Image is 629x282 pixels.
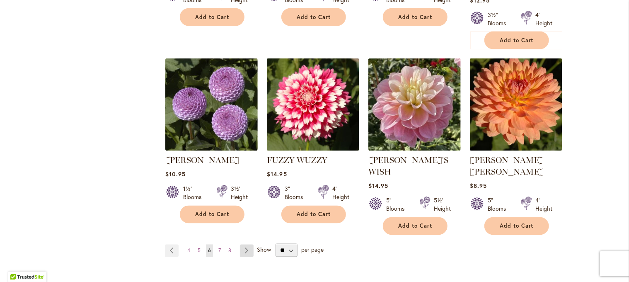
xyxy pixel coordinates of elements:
span: 5 [198,248,201,254]
button: Add to Cart [484,32,549,49]
div: 4' Height [535,197,552,213]
span: per page [301,246,324,254]
div: 5½' Height [434,197,451,213]
a: [PERSON_NAME] [165,156,239,165]
div: 3½" Blooms [488,11,511,27]
img: FRANK HOLMES [165,58,258,151]
span: $14.95 [368,182,388,190]
img: Gabbie's Wish [368,58,461,151]
a: Gabbie's Wish [368,145,461,153]
a: [PERSON_NAME] [PERSON_NAME] [470,156,544,177]
span: $14.95 [267,170,287,178]
a: FUZZY WUZZY [267,156,327,165]
button: Add to Cart [180,206,244,224]
button: Add to Cart [281,8,346,26]
span: 4 [187,248,190,254]
img: FUZZY WUZZY [267,58,359,151]
div: 1½" Blooms [183,185,206,202]
img: GABRIELLE MARIE [470,58,562,151]
span: Add to Cart [195,14,229,21]
span: $10.95 [165,170,185,178]
span: $8.95 [470,182,487,190]
a: [PERSON_NAME]'S WISH [368,156,448,177]
span: 7 [218,248,221,254]
div: 3" Blooms [285,185,308,202]
a: 7 [216,245,223,257]
div: 3½' Height [231,185,248,202]
iframe: Launch Accessibility Center [6,253,29,276]
a: FUZZY WUZZY [267,145,359,153]
button: Add to Cart [383,8,448,26]
a: 8 [226,245,233,257]
span: Add to Cart [500,223,534,230]
button: Add to Cart [281,206,346,224]
div: 4' Height [535,11,552,27]
div: 5" Blooms [386,197,409,213]
span: Add to Cart [195,211,229,218]
a: 5 [196,245,203,257]
span: Add to Cart [297,14,331,21]
span: Add to Cart [398,223,432,230]
button: Add to Cart [180,8,244,26]
a: 4 [185,245,192,257]
a: FRANK HOLMES [165,145,258,153]
button: Add to Cart [383,217,448,235]
span: Add to Cart [500,37,534,44]
span: 6 [208,248,211,254]
span: Show [257,246,271,254]
div: 4' Height [332,185,349,202]
span: 8 [228,248,231,254]
div: 5" Blooms [488,197,511,213]
span: Add to Cart [297,211,331,218]
button: Add to Cart [484,217,549,235]
span: Add to Cart [398,14,432,21]
a: GABRIELLE MARIE [470,145,562,153]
